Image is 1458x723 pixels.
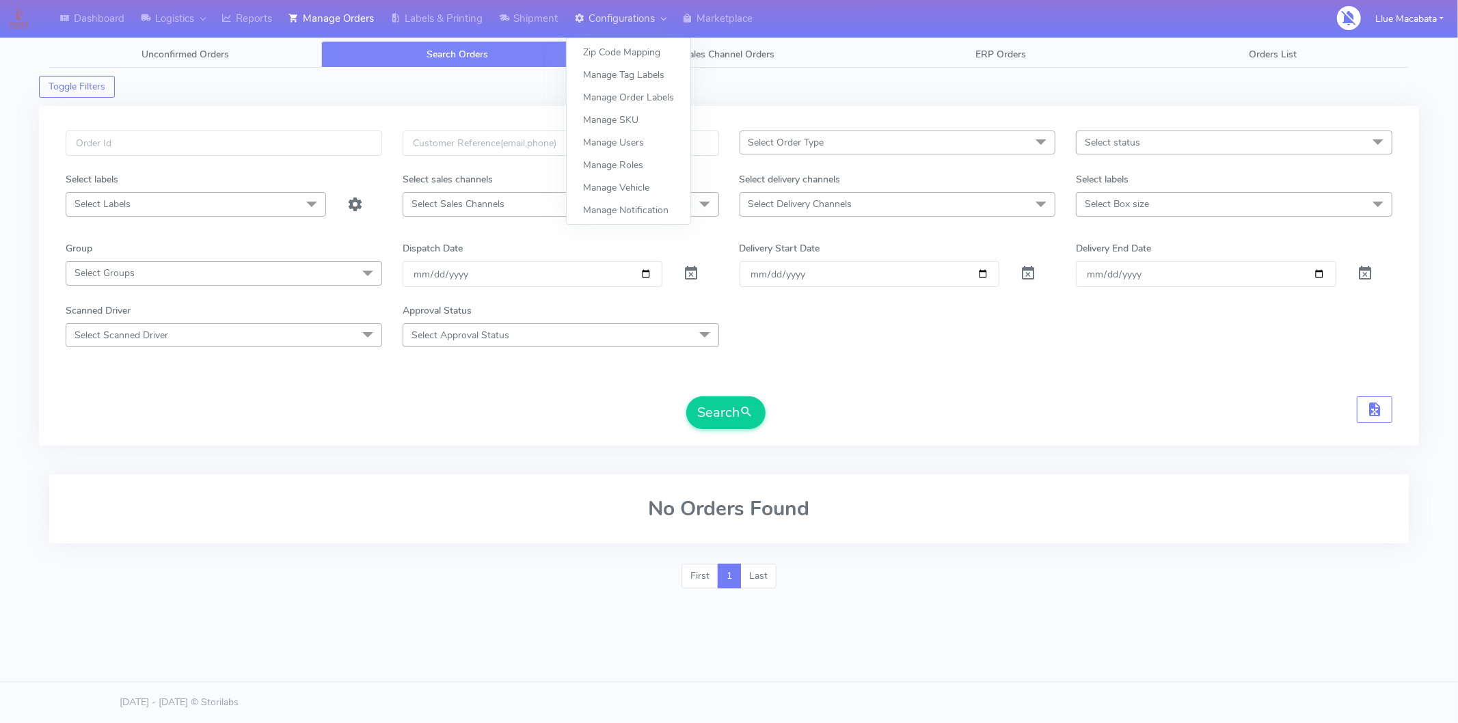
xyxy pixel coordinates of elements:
a: Manage Order Labels [567,86,690,109]
label: Scanned Driver [66,303,131,318]
label: Select labels [1076,172,1129,187]
span: Select Order Type [748,136,824,149]
a: Manage Users [567,131,690,154]
a: Manage SKU [567,109,690,131]
span: Sales Channel Orders [683,48,774,61]
span: Select Approval Status [411,329,509,342]
span: ERP Orders [975,48,1026,61]
input: Order Id [66,131,382,156]
button: Llue Macabata [1365,5,1454,33]
a: Manage Vehicle [567,176,690,199]
label: Delivery Start Date [740,241,820,256]
input: Customer Reference(email,phone) [403,131,719,156]
ul: Tabs [49,41,1409,68]
label: Select labels [66,172,118,187]
label: Delivery End Date [1076,241,1151,256]
a: Manage Tag Labels [567,64,690,86]
label: Group [66,241,92,256]
span: Select Scanned Driver [75,329,168,342]
a: Manage Roles [567,154,690,176]
a: Manage Notification [567,199,690,221]
button: Search [686,396,766,429]
span: Select Delivery Channels [748,197,852,210]
a: Zip Code Mapping [567,41,690,64]
span: Orders List [1249,48,1297,61]
h2: No Orders Found [66,497,1392,520]
span: Select status [1085,136,1140,149]
span: Select Box size [1085,197,1149,210]
span: Select Sales Channels [411,197,504,210]
button: Toggle Filters [39,76,115,98]
label: Select sales channels [403,172,493,187]
label: Dispatch Date [403,241,463,256]
span: Unconfirmed Orders [141,48,229,61]
label: Select delivery channels [740,172,841,187]
span: Select Labels [75,197,131,210]
a: 1 [718,564,741,588]
span: Select Groups [75,267,135,279]
label: Approval Status [403,303,472,318]
span: Search Orders [427,48,488,61]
